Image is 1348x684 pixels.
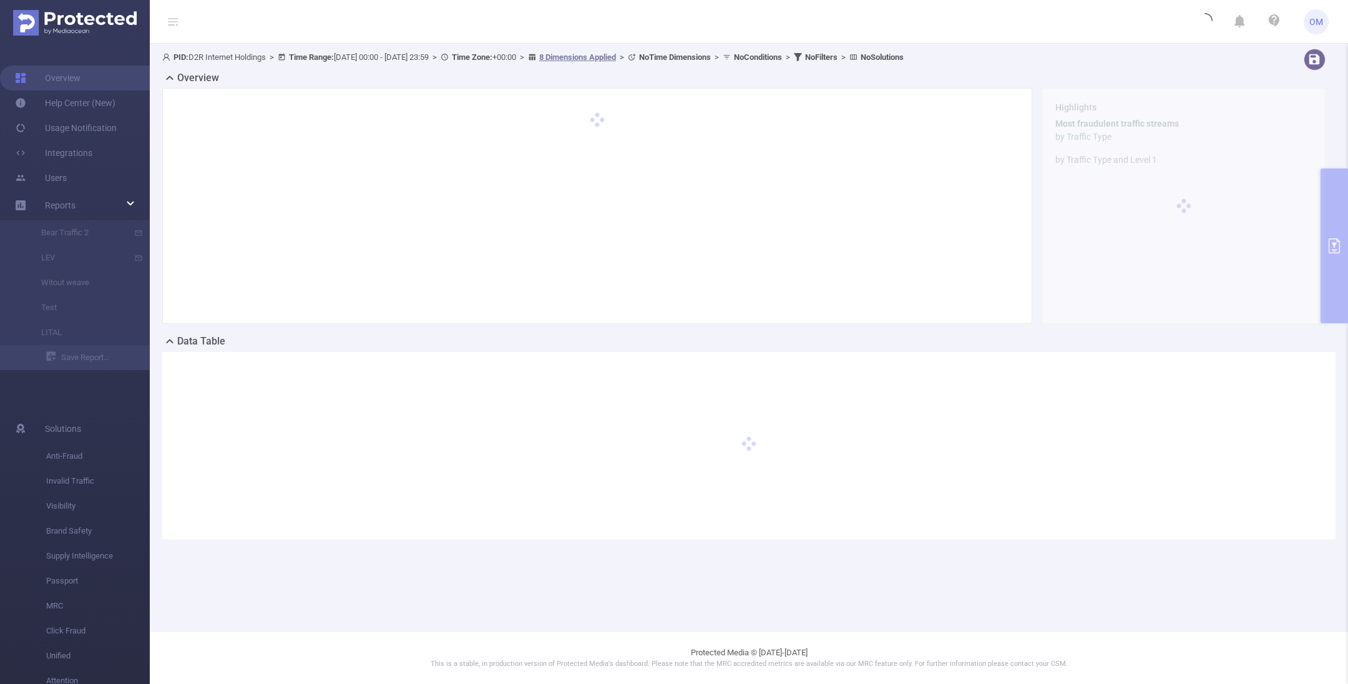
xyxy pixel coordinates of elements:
i: icon: loading [1198,13,1213,31]
b: Time Range: [289,52,334,62]
span: OM [1309,9,1323,34]
span: > [616,52,628,62]
footer: Protected Media © [DATE]-[DATE] [150,631,1348,684]
a: Reports [45,193,76,218]
h2: Data Table [177,334,225,349]
span: Click Fraud [46,618,150,643]
a: Integrations [15,140,92,165]
span: Solutions [45,416,81,441]
u: 8 Dimensions Applied [539,52,616,62]
span: Unified [46,643,150,668]
i: icon: user [162,53,173,61]
span: > [782,52,794,62]
b: PID: [173,52,188,62]
h2: Overview [177,71,219,85]
span: > [266,52,278,62]
b: Time Zone: [452,52,492,62]
p: This is a stable, in production version of Protected Media's dashboard. Please note that the MRC ... [181,659,1317,670]
b: No Conditions [734,52,782,62]
span: Anti-Fraud [46,444,150,469]
span: > [838,52,849,62]
span: Reports [45,200,76,210]
b: No Solutions [861,52,904,62]
a: Help Center (New) [15,90,115,115]
span: Passport [46,569,150,594]
span: MRC [46,594,150,618]
a: Usage Notification [15,115,117,140]
b: No Time Dimensions [639,52,711,62]
span: > [429,52,441,62]
b: No Filters [805,52,838,62]
img: Protected Media [13,10,137,36]
a: Users [15,165,67,190]
span: > [516,52,528,62]
span: Supply Intelligence [46,544,150,569]
span: Brand Safety [46,519,150,544]
span: Invalid Traffic [46,469,150,494]
a: Overview [15,66,81,90]
span: Visibility [46,494,150,519]
span: D2R Internet Holdings [DATE] 00:00 - [DATE] 23:59 +00:00 [162,52,904,62]
span: > [711,52,723,62]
